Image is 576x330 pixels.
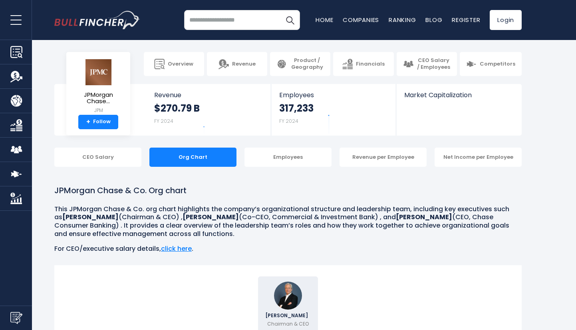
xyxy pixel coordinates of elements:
[316,16,333,24] a: Home
[146,84,271,136] a: Revenue $270.79 B FY 2024
[244,148,332,167] div: Employees
[280,10,300,30] button: Search
[54,184,522,196] h1: JPMorgan Chase & Co. Org chart
[480,61,515,68] span: Competitors
[54,11,140,29] a: Go to homepage
[86,118,90,126] strong: +
[389,16,416,24] a: Ranking
[265,313,310,318] span: [PERSON_NAME]
[207,52,267,76] a: Revenue
[232,61,256,68] span: Revenue
[62,212,119,222] b: [PERSON_NAME]
[435,148,522,167] div: Net Income per Employee
[279,118,298,124] small: FY 2024
[270,52,330,76] a: Product / Geography
[333,52,393,76] a: Financials
[154,118,173,124] small: FY 2024
[343,16,379,24] a: Companies
[396,84,521,112] a: Market Capitalization
[397,52,457,76] a: CEO Salary / Employees
[417,57,451,71] span: CEO Salary / Employees
[78,115,118,129] a: +Follow
[54,205,522,238] p: This JPMorgan Chase & Co. org chart highlights the company’s organizational structure and leaders...
[340,148,427,167] div: Revenue per Employee
[144,52,204,76] a: Overview
[460,52,522,76] a: Competitors
[267,320,309,328] p: Chairman & CEO
[279,102,314,114] strong: 317,233
[425,16,442,24] a: Blog
[72,58,124,115] a: JPMorgan Chase... JPM
[168,61,193,68] span: Overview
[274,282,302,310] img: Jamie Dimon
[490,10,522,30] a: Login
[54,148,141,167] div: CEO Salary
[161,244,192,253] a: click here
[154,91,263,99] span: Revenue
[183,212,239,222] b: [PERSON_NAME]
[73,107,124,114] small: JPM
[154,102,200,114] strong: $270.79 B
[279,91,387,99] span: Employees
[54,245,522,253] p: For CEO/executive salary details, .
[271,84,395,136] a: Employees 317,233 FY 2024
[73,92,124,105] span: JPMorgan Chase...
[396,212,452,222] b: [PERSON_NAME]
[452,16,480,24] a: Register
[290,57,324,71] span: Product / Geography
[404,91,513,99] span: Market Capitalization
[356,61,385,68] span: Financials
[54,11,140,29] img: bullfincher logo
[149,148,236,167] div: Org Chart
